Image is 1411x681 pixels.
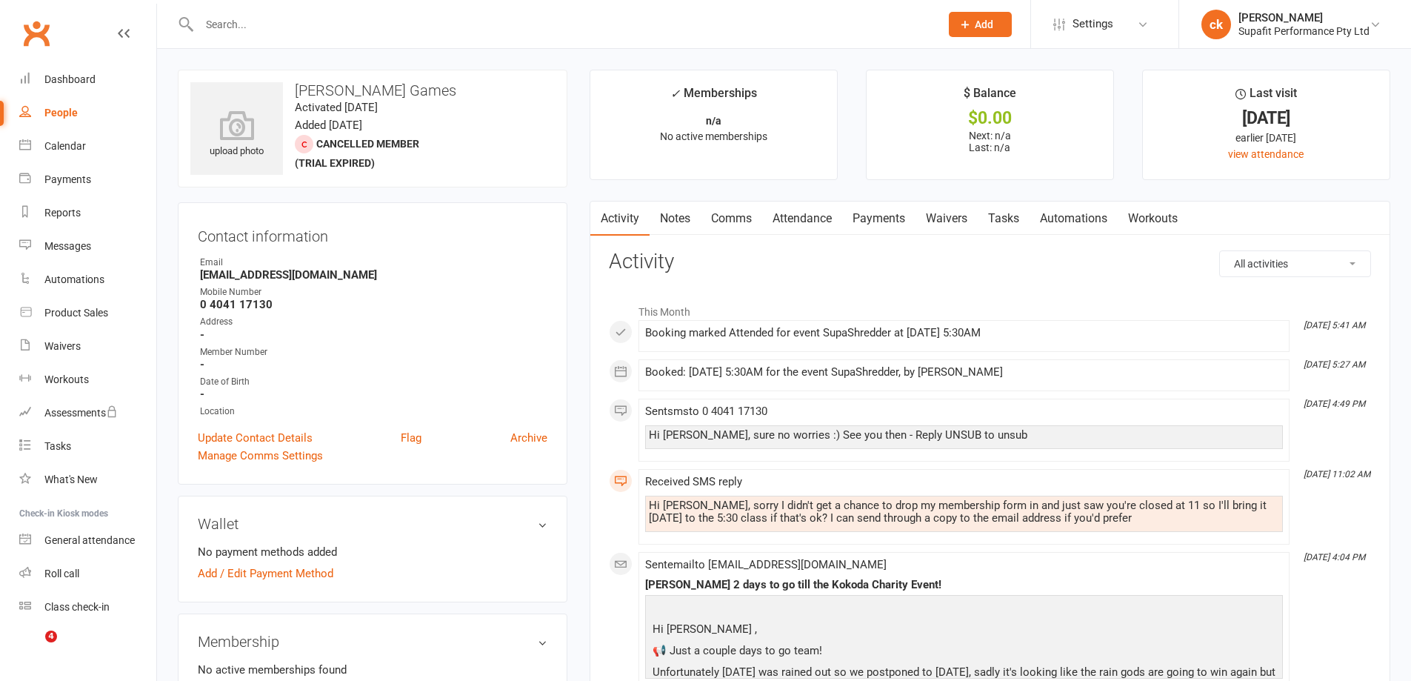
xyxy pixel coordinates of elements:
div: ck [1201,10,1231,39]
a: Attendance [762,202,842,236]
div: Waivers [44,340,81,352]
h3: Membership [198,634,547,650]
strong: n/a [706,115,721,127]
a: Class kiosk mode [19,591,156,624]
a: Archive [510,429,547,447]
div: People [44,107,78,119]
div: Email [200,256,547,270]
div: Address [200,315,547,329]
strong: - [200,388,547,401]
div: Member Number [200,345,547,359]
a: view attendance [1228,148,1304,160]
div: Received SMS reply [645,476,1283,488]
div: Mobile Number [200,285,547,299]
a: Calendar [19,130,156,163]
div: Date of Birth [200,375,547,389]
div: [PERSON_NAME] 2 days to go till the Kokoda Charity Event! [645,579,1283,591]
a: Waivers [915,202,978,236]
a: Workouts [19,363,156,396]
div: Location [200,405,547,419]
a: Waivers [19,330,156,363]
div: Workouts [44,373,89,385]
p: 📢 Just a couple days to go team! [649,642,1279,663]
a: Workouts [1118,202,1188,236]
a: Reports [19,196,156,230]
a: Flag [401,429,421,447]
p: No active memberships found [198,661,547,679]
iframe: Intercom live chat [15,631,50,666]
div: Tasks [44,440,71,452]
strong: - [200,328,547,342]
div: Hi [PERSON_NAME], sorry I didn't get a chance to drop my membership form in and just saw you're c... [649,499,1279,525]
i: [DATE] 4:04 PM [1304,552,1365,562]
a: Activity [590,202,650,236]
div: Automations [44,273,104,285]
p: Next: n/a Last: n/a [880,130,1100,153]
a: Messages [19,230,156,263]
a: People [19,96,156,130]
a: Automations [1030,202,1118,236]
div: Payments [44,173,91,185]
h3: Activity [609,250,1371,273]
span: Cancelled member (trial expired) [295,138,419,169]
div: earlier [DATE] [1156,130,1376,146]
a: Add / Edit Payment Method [198,565,333,582]
span: No active memberships [660,130,767,142]
span: Settings [1073,7,1113,41]
a: Clubworx [18,15,55,52]
a: What's New [19,463,156,496]
li: This Month [609,296,1371,320]
a: Roll call [19,557,156,591]
p: Hi [PERSON_NAME] , [649,620,1279,642]
div: Hi [PERSON_NAME], sure no worries :) See you then - Reply UNSUB to unsub [649,429,1279,442]
a: Update Contact Details [198,429,313,447]
div: General attendance [44,534,135,546]
div: [PERSON_NAME] [1238,11,1370,24]
a: Tasks [978,202,1030,236]
a: Payments [842,202,915,236]
div: Supafit Performance Pty Ltd [1238,24,1370,38]
div: upload photo [190,110,283,159]
a: General attendance kiosk mode [19,524,156,557]
a: Assessments [19,396,156,430]
i: [DATE] 5:41 AM [1304,320,1365,330]
div: Messages [44,240,91,252]
span: Add [975,19,993,30]
a: Comms [701,202,762,236]
div: Memberships [670,84,757,111]
strong: [EMAIL_ADDRESS][DOMAIN_NAME] [200,268,547,282]
button: Add [949,12,1012,37]
div: Calendar [44,140,86,152]
span: Sent sms to 0 4041 17130 [645,405,767,418]
time: Activated [DATE] [295,101,378,114]
a: Product Sales [19,296,156,330]
a: Automations [19,263,156,296]
div: What's New [44,474,98,485]
div: Product Sales [44,307,108,319]
a: Dashboard [19,63,156,96]
div: Roll call [44,568,79,579]
a: Notes [650,202,701,236]
i: [DATE] 4:49 PM [1304,399,1365,409]
strong: - [200,358,547,371]
a: Tasks [19,430,156,463]
i: [DATE] 11:02 AM [1304,469,1370,479]
a: Payments [19,163,156,196]
i: [DATE] 5:27 AM [1304,359,1365,370]
div: Last visit [1235,84,1297,110]
div: Booking marked Attended for event SupaShredder at [DATE] 5:30AM [645,327,1283,339]
strong: 0 4041 17130 [200,298,547,311]
div: Dashboard [44,73,96,85]
i: ✓ [670,87,680,101]
a: Manage Comms Settings [198,447,323,465]
h3: Wallet [198,516,547,532]
div: Booked: [DATE] 5:30AM for the event SupaShredder, by [PERSON_NAME] [645,366,1283,379]
div: $0.00 [880,110,1100,126]
h3: Contact information [198,222,547,245]
time: Added [DATE] [295,119,362,132]
span: 4 [45,631,57,642]
div: Reports [44,207,81,219]
div: [DATE] [1156,110,1376,126]
div: Assessments [44,407,118,419]
h3: [PERSON_NAME] Games [190,82,555,99]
